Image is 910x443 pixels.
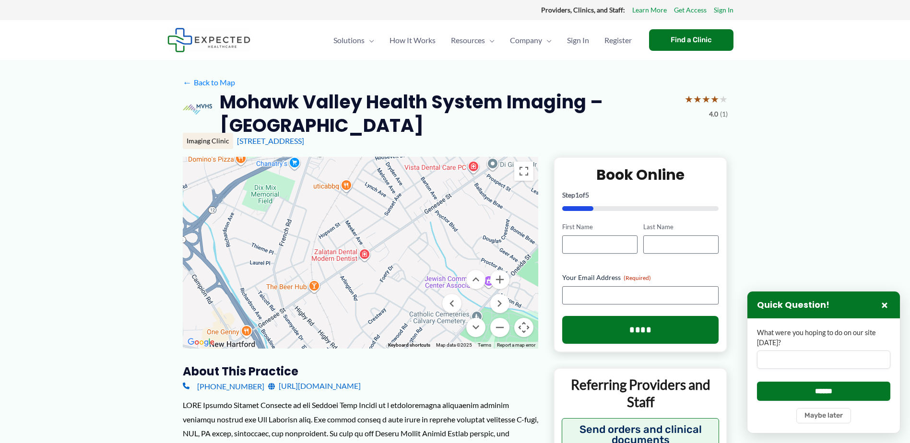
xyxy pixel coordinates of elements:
[562,192,719,198] p: Step of
[497,342,535,348] a: Report a map error
[167,28,250,52] img: Expected Healthcare Logo - side, dark font, small
[478,342,491,348] a: Terms (opens in new tab)
[365,23,374,57] span: Menu Toggle
[541,6,625,14] strong: Providers, Clinics, and Staff:
[490,270,509,289] button: Zoom in
[185,336,217,349] img: Google
[451,23,485,57] span: Resources
[183,75,235,90] a: ←Back to Map
[466,318,485,337] button: Move down
[490,294,509,313] button: Move right
[796,408,851,423] button: Maybe later
[624,274,651,281] span: (Required)
[714,4,733,16] a: Sign In
[443,23,502,57] a: ResourcesMenu Toggle
[567,23,589,57] span: Sign In
[490,318,509,337] button: Zoom out
[220,90,676,138] h2: Mohawk Valley Health System Imaging – [GEOGRAPHIC_DATA]
[757,300,829,311] h3: Quick Question!
[185,336,217,349] a: Open this area in Google Maps (opens a new window)
[183,78,192,87] span: ←
[585,191,589,199] span: 5
[693,90,702,108] span: ★
[685,90,693,108] span: ★
[183,133,233,149] div: Imaging Clinic
[719,90,728,108] span: ★
[562,376,720,411] p: Referring Providers and Staff
[643,222,719,232] label: Last Name
[632,4,667,16] a: Learn More
[388,342,430,349] button: Keyboard shortcuts
[466,270,485,289] button: Move up
[575,191,579,199] span: 1
[674,4,707,16] a: Get Access
[710,90,719,108] span: ★
[326,23,382,57] a: SolutionsMenu Toggle
[709,108,718,120] span: 4.0
[485,23,495,57] span: Menu Toggle
[268,379,361,393] a: [URL][DOMAIN_NAME]
[604,23,632,57] span: Register
[514,318,533,337] button: Map camera controls
[597,23,639,57] a: Register
[510,23,542,57] span: Company
[390,23,436,57] span: How It Works
[183,364,538,379] h3: About this practice
[562,165,719,184] h2: Book Online
[562,273,719,282] label: Your Email Address
[542,23,552,57] span: Menu Toggle
[649,29,733,51] a: Find a Clinic
[502,23,559,57] a: CompanyMenu Toggle
[879,299,890,311] button: Close
[442,294,461,313] button: Move left
[183,379,264,393] a: [PHONE_NUMBER]
[382,23,443,57] a: How It Works
[702,90,710,108] span: ★
[562,222,638,232] label: First Name
[514,162,533,181] button: Toggle fullscreen view
[757,328,890,348] label: What were you hoping to do on our site [DATE]?
[326,23,639,57] nav: Primary Site Navigation
[720,108,728,120] span: (1)
[333,23,365,57] span: Solutions
[237,136,304,145] a: [STREET_ADDRESS]
[559,23,597,57] a: Sign In
[436,342,472,348] span: Map data ©2025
